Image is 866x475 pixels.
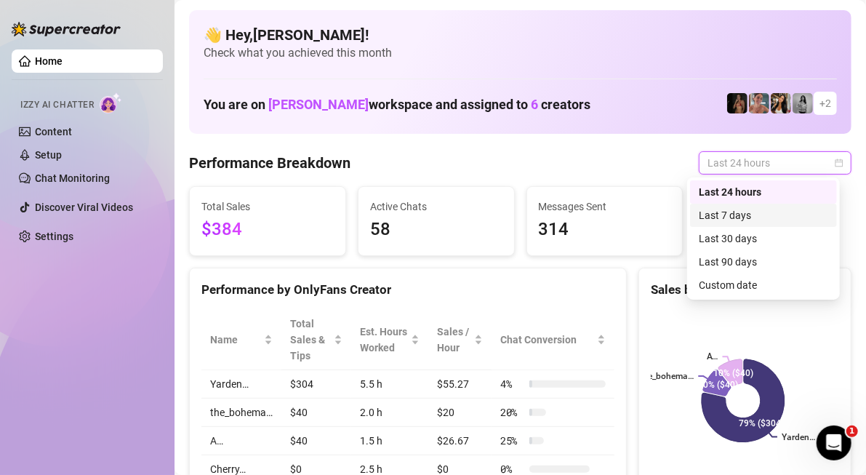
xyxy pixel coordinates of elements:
[531,97,538,112] span: 6
[189,153,350,173] h4: Performance Breakdown
[201,427,281,455] td: A…
[201,399,281,427] td: the_bohema…
[201,280,614,300] div: Performance by OnlyFans Creator
[500,376,524,392] span: 4 %
[492,310,614,370] th: Chat Conversion
[707,152,843,174] span: Last 24 hours
[793,93,813,113] img: A
[35,231,73,242] a: Settings
[699,231,828,247] div: Last 30 days
[641,372,694,382] text: the_bohema…
[370,199,502,215] span: Active Chats
[351,399,428,427] td: 2.0 h
[20,98,94,112] span: Izzy AI Chatter
[100,92,122,113] img: AI Chatter
[699,254,828,270] div: Last 90 days
[707,352,718,362] text: A…
[290,316,331,364] span: Total Sales & Tips
[204,45,837,61] span: Check what you achieved this month
[651,280,839,300] div: Sales by OnlyFans Creator
[437,324,471,356] span: Sales / Hour
[690,227,837,250] div: Last 30 days
[727,93,747,113] img: the_bohema
[690,204,837,227] div: Last 7 days
[817,426,851,460] iframe: Intercom live chat
[201,216,334,244] span: $384
[500,433,524,449] span: 25 %
[351,370,428,399] td: 5.5 h
[35,126,72,137] a: Content
[281,370,351,399] td: $304
[835,159,843,167] span: calendar
[690,180,837,204] div: Last 24 hours
[771,93,791,113] img: AdelDahan
[360,324,408,356] div: Est. Hours Worked
[500,332,594,348] span: Chat Conversion
[35,201,133,213] a: Discover Viral Videos
[351,427,428,455] td: 1.5 h
[35,149,62,161] a: Setup
[690,274,837,297] div: Custom date
[428,310,492,370] th: Sales / Hour
[428,427,492,455] td: $26.67
[699,184,828,200] div: Last 24 hours
[281,399,351,427] td: $40
[201,199,334,215] span: Total Sales
[539,199,671,215] span: Messages Sent
[370,216,502,244] span: 58
[846,426,858,437] span: 1
[204,97,590,113] h1: You are on workspace and assigned to creators
[539,216,671,244] span: 314
[699,207,828,223] div: Last 7 days
[204,25,837,45] h4: 👋 Hey, [PERSON_NAME] !
[699,277,828,293] div: Custom date
[12,22,121,36] img: logo-BBDzfeDw.svg
[281,427,351,455] td: $40
[268,97,369,112] span: [PERSON_NAME]
[210,332,261,348] span: Name
[690,250,837,274] div: Last 90 days
[500,404,524,420] span: 20 %
[428,399,492,427] td: $20
[749,93,769,113] img: Yarden
[819,95,831,111] span: + 2
[35,172,110,184] a: Chat Monitoring
[281,310,351,370] th: Total Sales & Tips
[428,370,492,399] td: $55.27
[782,432,815,442] text: Yarden…
[201,370,281,399] td: Yarden…
[201,310,281,370] th: Name
[35,55,63,67] a: Home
